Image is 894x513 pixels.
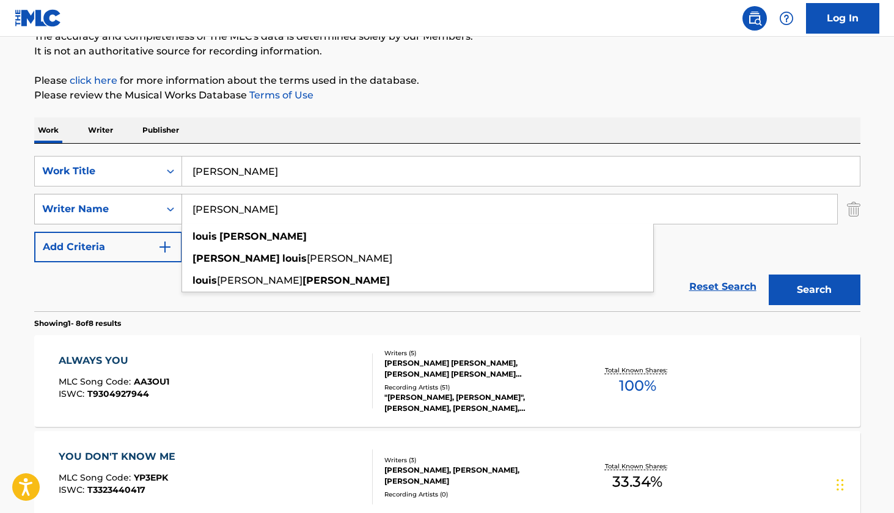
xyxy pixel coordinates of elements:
img: Delete Criterion [847,194,860,224]
img: 9d2ae6d4665cec9f34b9.svg [158,240,172,254]
span: ISWC : [59,388,87,399]
strong: louis [282,253,307,264]
span: MLC Song Code : [59,376,134,387]
a: ALWAYS YOUMLC Song Code:AA3OU1ISWC:T9304927944Writers (5)[PERSON_NAME] [PERSON_NAME], [PERSON_NAM... [34,335,860,427]
button: Add Criteria [34,232,182,262]
div: Writers ( 5 ) [384,349,569,358]
span: T9304927944 [87,388,149,399]
span: T3323440417 [87,484,145,495]
img: search [747,11,762,26]
span: 33.34 % [612,471,662,493]
div: Recording Artists ( 51 ) [384,383,569,392]
form: Search Form [34,156,860,311]
p: The accuracy and completeness of The MLC's data is determined solely by our Members. [34,29,860,44]
strong: louis [192,275,217,286]
p: It is not an authoritative source for recording information. [34,44,860,59]
img: MLC Logo [15,9,62,27]
a: Terms of Use [247,89,313,101]
div: Drag [837,467,844,503]
a: Reset Search [683,273,763,300]
div: Writers ( 3 ) [384,456,569,465]
div: [PERSON_NAME] [PERSON_NAME], [PERSON_NAME] [PERSON_NAME] [PERSON_NAME], [PERSON_NAME], [PERSON_NA... [384,358,569,380]
span: MLC Song Code : [59,472,134,483]
div: Recording Artists ( 0 ) [384,490,569,499]
p: Showing 1 - 8 of 8 results [34,318,121,329]
p: Please review the Musical Works Database [34,88,860,103]
strong: louis [192,231,217,242]
a: Public Search [742,6,767,31]
div: [PERSON_NAME], [PERSON_NAME], [PERSON_NAME] [384,465,569,487]
p: Total Known Shares: [605,462,670,471]
p: Writer [84,117,117,143]
p: Publisher [139,117,183,143]
img: help [779,11,794,26]
div: "[PERSON_NAME], [PERSON_NAME]", [PERSON_NAME], [PERSON_NAME], [PERSON_NAME], [PERSON_NAME] [384,392,569,414]
strong: [PERSON_NAME] [302,275,390,286]
iframe: Chat Widget [833,454,894,513]
p: Work [34,117,62,143]
div: YOU DON'T KNOW ME [59,449,181,464]
div: ALWAYS YOU [59,353,169,368]
button: Search [769,275,860,305]
span: 100 % [619,375,656,397]
div: Help [774,6,799,31]
span: ISWC : [59,484,87,495]
strong: [PERSON_NAME] [219,231,307,242]
div: Writer Name [42,202,152,216]
span: AA3OU1 [134,376,169,387]
span: YP3EPK [134,472,168,483]
p: Please for more information about the terms used in the database. [34,73,860,88]
span: [PERSON_NAME] [307,253,392,264]
div: Work Title [42,164,152,179]
strong: [PERSON_NAME] [192,253,280,264]
a: click here [70,75,117,86]
p: Total Known Shares: [605,366,670,375]
span: [PERSON_NAME] [217,275,302,286]
a: Log In [806,3,879,34]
